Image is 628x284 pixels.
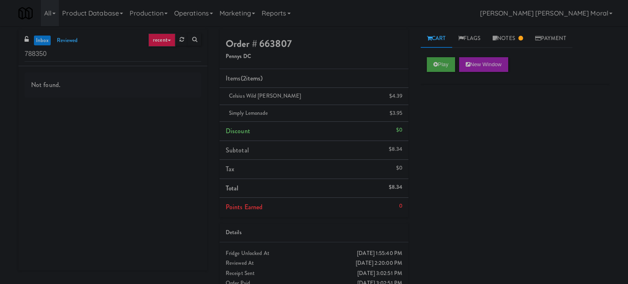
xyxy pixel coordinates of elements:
[229,92,301,100] span: Celsius Wild [PERSON_NAME]
[226,228,402,238] div: Details
[241,74,263,83] span: (2 )
[148,34,175,47] a: recent
[246,74,261,83] ng-pluralize: items
[396,163,402,173] div: $0
[459,57,508,72] button: New Window
[390,108,403,119] div: $3.95
[452,29,487,48] a: Flags
[55,36,80,46] a: reviewed
[226,126,250,136] span: Discount
[389,182,403,192] div: $8.34
[529,29,572,48] a: Payment
[229,109,268,117] span: Simply Lemonade
[396,125,402,135] div: $0
[226,38,402,49] h4: Order # 663807
[399,201,402,211] div: 0
[389,144,403,154] div: $8.34
[357,268,402,279] div: [DATE] 3:02:51 PM
[31,80,61,89] span: Not found.
[356,258,402,268] div: [DATE] 2:20:00 PM
[421,29,452,48] a: Cart
[226,164,234,174] span: Tax
[34,36,51,46] a: inbox
[226,145,249,155] span: Subtotal
[226,74,262,83] span: Items
[427,57,455,72] button: Play
[226,268,402,279] div: Receipt Sent
[226,183,239,193] span: Total
[226,202,262,212] span: Points Earned
[25,47,201,62] input: Search vision orders
[226,54,402,60] h5: Pennys DC
[226,258,402,268] div: Reviewed At
[389,91,403,101] div: $4.39
[18,6,33,20] img: Micromart
[226,248,402,259] div: Fridge Unlocked At
[487,29,529,48] a: Notes
[357,248,402,259] div: [DATE] 1:55:40 PM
